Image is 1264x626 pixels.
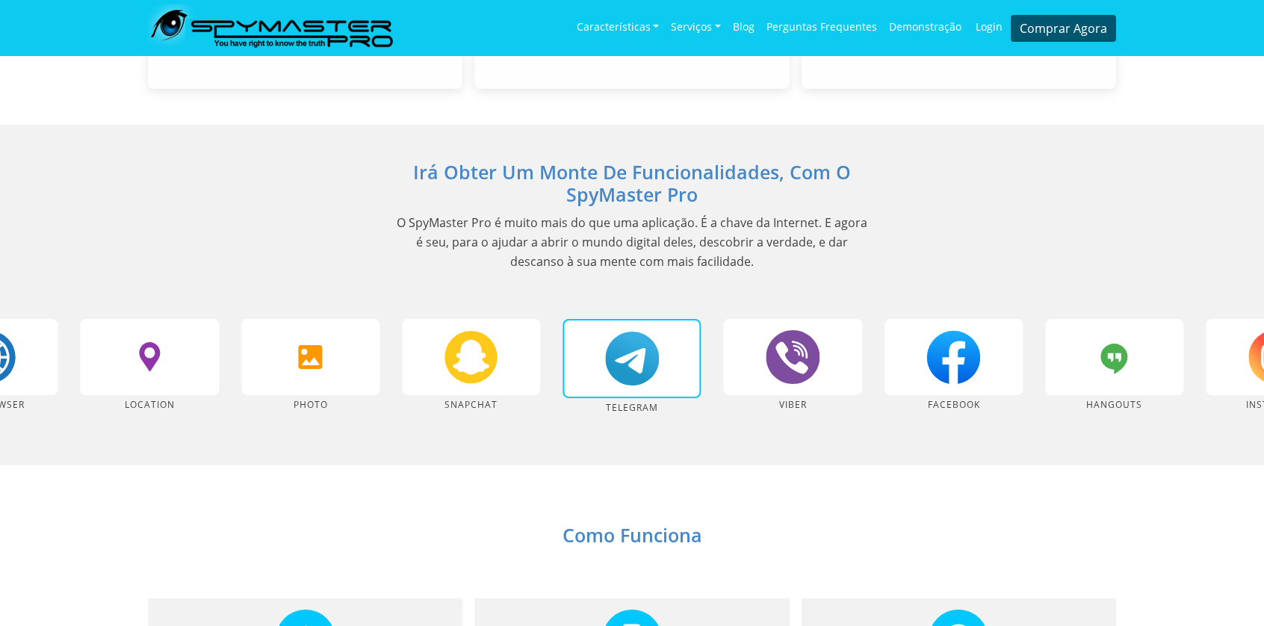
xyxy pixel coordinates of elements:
[123,330,176,384] img: location.svg
[148,4,393,52] img: SpymasterPro
[1045,319,1183,427] div: 20 / 26
[1088,330,1141,384] img: hangouts.svg
[394,213,870,271] p: O SpyMaster Pro é muito mais do que uma aplicação. É a chave da Internet. E agora é seu, para o a...
[241,395,379,415] p: Photo
[563,319,701,430] div: 17 / 26
[967,5,1011,49] a: Login
[665,5,727,52] a: Serviços
[571,5,666,52] a: Características
[563,398,701,418] p: Telegram
[927,330,981,384] img: facebook.svg
[724,395,862,415] p: Viber
[883,5,967,49] a: Demonstração
[81,319,219,427] div: 14 / 26
[394,524,870,546] h2: Como Funciona
[402,319,540,427] div: 16 / 26
[402,395,540,415] p: Snapchat
[760,5,883,49] a: Perguntas frequentes
[766,330,820,384] img: viber.svg
[241,319,379,427] div: 15 / 26
[727,5,760,49] a: Blog
[81,395,219,415] p: Location
[1011,15,1116,42] a: Comprar Agora
[885,319,1023,427] div: 19 / 26
[394,161,870,205] h2: Irá obter um monte de funcionalidades, com o SpyMaster Pro
[605,332,659,385] img: telega.svg
[444,330,498,384] img: snapchat.svg
[1045,395,1183,415] p: hangouts
[885,395,1023,415] p: Facebook
[34,10,64,24] span: Help
[724,319,862,427] div: 18 / 26
[284,330,338,384] img: photo.svg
